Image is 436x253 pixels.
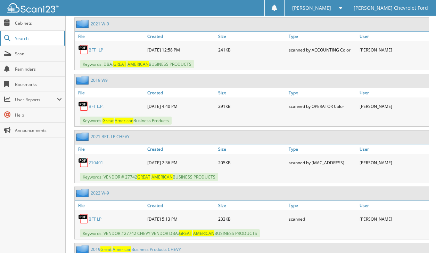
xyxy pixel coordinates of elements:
[89,103,104,109] a: BFT L.P.
[80,229,260,237] span: Keywords: VENDOR #27742 CHEVY VENDOR DBA: BUSINESS PRODUCTS
[15,112,62,118] span: Help
[216,212,287,226] div: 233KB
[287,144,358,154] a: Type
[137,174,150,180] span: GREAT
[287,99,358,113] div: scanned by OPERATOR Color
[76,19,91,28] img: folder2.png
[100,246,112,252] span: Great
[193,230,214,236] span: AMERICAN
[146,88,216,97] a: Created
[91,190,109,196] a: 2022 W-9
[216,201,287,210] a: Size
[7,3,59,13] img: scan123-logo-white.svg
[80,117,172,125] span: Keywords: Business Products
[102,118,114,124] span: Great
[75,32,146,41] a: File
[75,201,146,210] a: File
[15,20,62,26] span: Cabinets
[216,156,287,169] div: 205KB
[358,32,429,41] a: User
[146,43,216,57] div: [DATE] 12:58 PM
[287,212,358,226] div: scanned
[80,60,194,68] span: Keywords: DBA: BUSINESS PRODUCTS
[358,201,429,210] a: User
[287,156,358,169] div: scanned by [MAC_ADDRESS]
[179,230,192,236] span: GREAT
[146,144,216,154] a: Created
[358,156,429,169] div: [PERSON_NAME]
[80,173,218,181] span: Keywords: VENDOR # 27742 BUSINESS PRODUCTS
[216,88,287,97] a: Size
[287,201,358,210] a: Type
[15,97,57,103] span: User Reports
[15,81,62,87] span: Bookmarks
[76,76,91,85] img: folder2.png
[15,51,62,57] span: Scan
[113,246,131,252] span: American
[75,88,146,97] a: File
[76,132,91,141] img: folder2.png
[78,214,89,224] img: PDF.png
[292,6,331,10] span: [PERSON_NAME]
[146,32,216,41] a: Created
[287,32,358,41] a: Type
[78,101,89,111] img: PDF.png
[15,66,62,72] span: Reminders
[358,144,429,154] a: User
[76,189,91,197] img: folder2.png
[358,43,429,57] div: [PERSON_NAME]
[146,99,216,113] div: [DATE] 4:40 PM
[113,61,126,67] span: GREAT
[15,35,61,41] span: Search
[127,61,149,67] span: AMERICAN
[89,216,101,222] a: BFT LP
[146,156,216,169] div: [DATE] 2:36 PM
[216,99,287,113] div: 291KB
[358,88,429,97] a: User
[358,212,429,226] div: [PERSON_NAME]
[216,43,287,57] div: 241KB
[354,6,428,10] span: [PERSON_NAME] Chevrolet Ford
[91,77,108,83] a: 2019 W9
[287,43,358,57] div: scanned by ACCOUNTING Color
[78,45,89,55] img: PDF.png
[115,118,133,124] span: American
[91,246,181,252] a: 2019Great AmericanBusiness Products CHEVY
[89,47,103,53] a: BFT_ LP
[358,99,429,113] div: [PERSON_NAME]
[146,201,216,210] a: Created
[91,134,130,140] a: 2021 BFT. LP CHEVY
[91,21,109,27] a: 2021 W-9
[151,174,173,180] span: AMERICAN
[75,144,146,154] a: File
[146,212,216,226] div: [DATE] 5:13 PM
[15,127,62,133] span: Announcements
[89,160,103,166] a: 210401
[216,144,287,154] a: Size
[78,157,89,168] img: PDF.png
[287,88,358,97] a: Type
[216,32,287,41] a: Size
